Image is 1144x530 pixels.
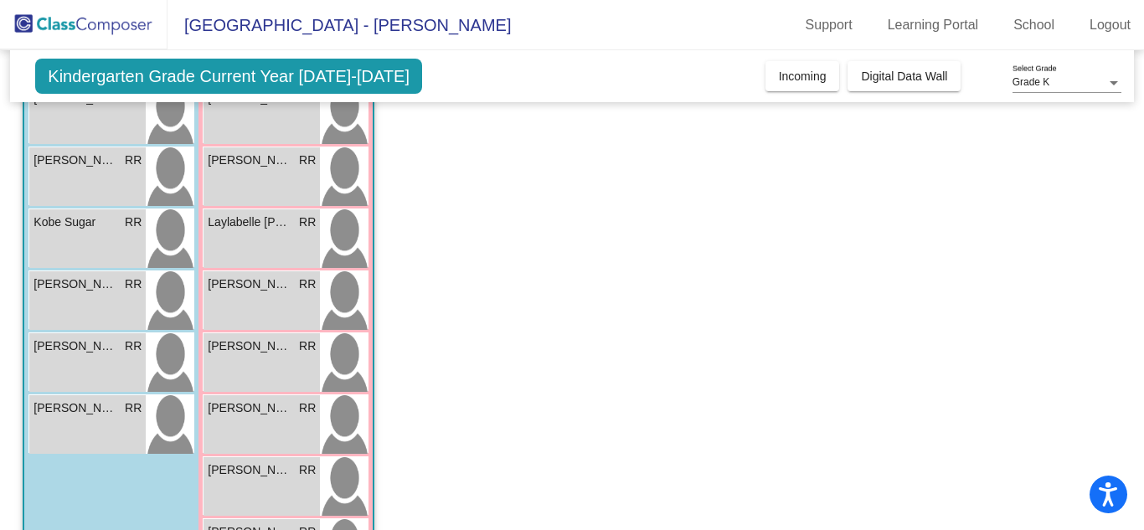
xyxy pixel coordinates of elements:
[1013,76,1050,88] span: Grade K
[299,399,316,417] span: RR
[792,12,866,39] a: Support
[299,461,316,479] span: RR
[874,12,992,39] a: Learning Portal
[1000,12,1068,39] a: School
[208,461,291,479] span: [PERSON_NAME]
[208,275,291,293] span: [PERSON_NAME]
[125,152,142,169] span: RR
[125,214,142,231] span: RR
[125,275,142,293] span: RR
[299,337,316,355] span: RR
[125,399,142,417] span: RR
[299,152,316,169] span: RR
[33,152,117,169] span: [PERSON_NAME]
[208,214,291,231] span: Laylabelle [PERSON_NAME]
[33,275,117,293] span: [PERSON_NAME]
[848,61,961,91] button: Digital Data Wall
[1076,12,1144,39] a: Logout
[35,59,422,94] span: Kindergarten Grade Current Year [DATE]-[DATE]
[33,337,117,355] span: [PERSON_NAME]
[779,69,827,83] span: Incoming
[765,61,840,91] button: Incoming
[208,337,291,355] span: [PERSON_NAME]
[299,214,316,231] span: RR
[33,399,117,417] span: [PERSON_NAME]
[208,399,291,417] span: [PERSON_NAME]
[33,214,117,231] span: Kobe Sugar
[861,69,947,83] span: Digital Data Wall
[208,152,291,169] span: [PERSON_NAME]
[125,337,142,355] span: RR
[299,275,316,293] span: RR
[167,12,511,39] span: [GEOGRAPHIC_DATA] - [PERSON_NAME]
